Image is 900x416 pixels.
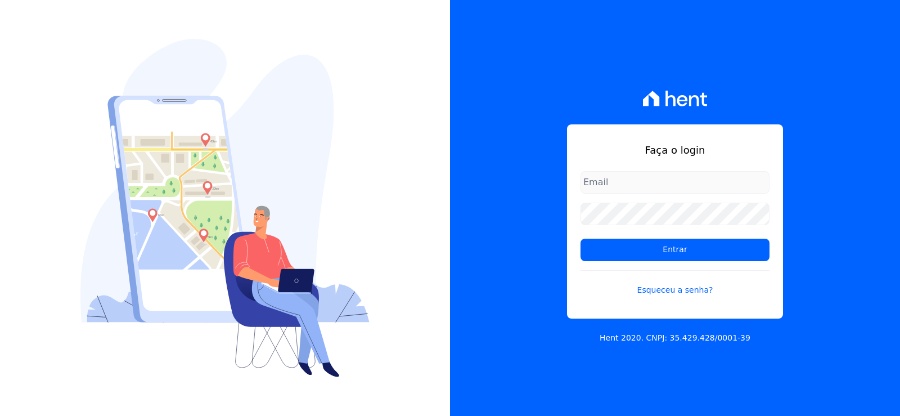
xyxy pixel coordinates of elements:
p: Hent 2020. CNPJ: 35.429.428/0001-39 [600,332,750,344]
img: Login [80,39,370,377]
h1: Faça o login [580,142,769,158]
a: Esqueceu a senha? [580,270,769,296]
input: Email [580,171,769,194]
input: Entrar [580,239,769,261]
